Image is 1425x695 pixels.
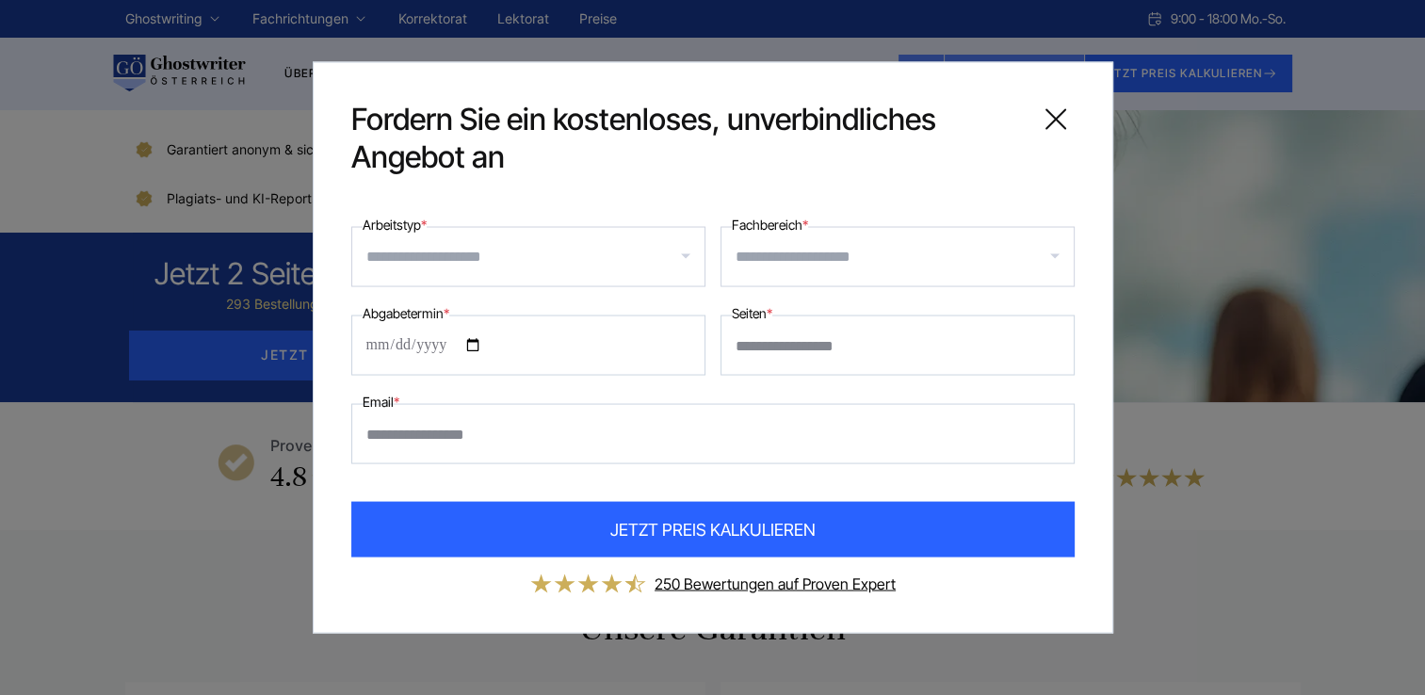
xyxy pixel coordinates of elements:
label: Seiten [732,302,772,325]
label: Fachbereich [732,214,808,236]
label: Abgabetermin [363,302,449,325]
label: Email [363,391,399,413]
button: JETZT PREIS KALKULIEREN [351,502,1075,558]
label: Arbeitstyp [363,214,427,236]
a: 250 Bewertungen auf Proven Expert [655,574,896,593]
span: Fordern Sie ein kostenloses, unverbindliches Angebot an [351,101,1022,176]
span: JETZT PREIS KALKULIEREN [610,517,816,542]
